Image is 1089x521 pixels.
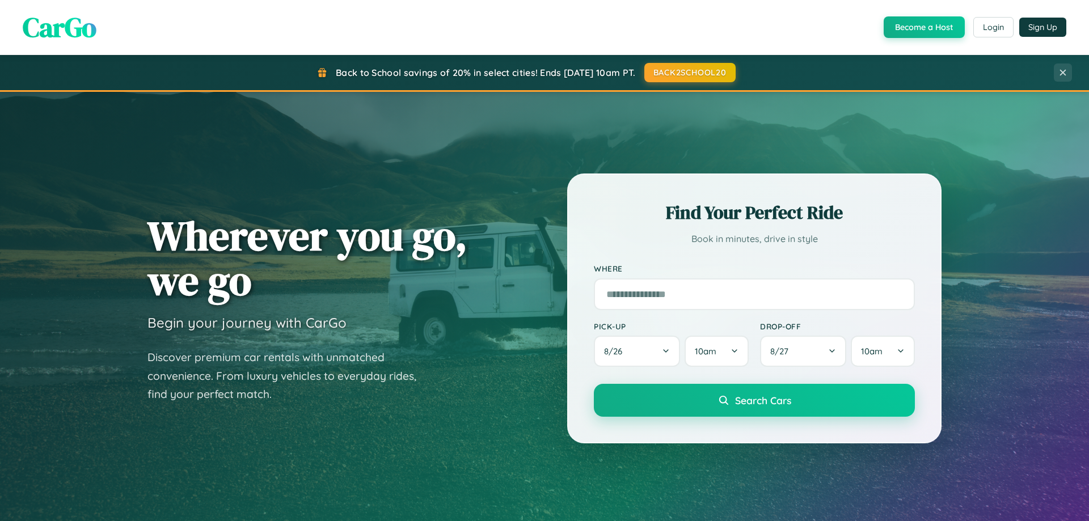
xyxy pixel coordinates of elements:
h1: Wherever you go, we go [147,213,467,303]
span: 8 / 26 [604,346,628,357]
span: CarGo [23,9,96,46]
button: BACK2SCHOOL20 [644,63,736,82]
button: Login [973,17,1014,37]
span: Back to School savings of 20% in select cities! Ends [DATE] 10am PT. [336,67,635,78]
h2: Find Your Perfect Ride [594,200,915,225]
span: 10am [695,346,716,357]
button: Sign Up [1019,18,1066,37]
h3: Begin your journey with CarGo [147,314,347,331]
button: Become a Host [884,16,965,38]
label: Drop-off [760,321,915,331]
label: Pick-up [594,321,749,331]
p: Discover premium car rentals with unmatched convenience. From luxury vehicles to everyday rides, ... [147,348,431,404]
span: 8 / 27 [770,346,794,357]
button: 8/27 [760,336,846,367]
p: Book in minutes, drive in style [594,231,915,247]
button: 10am [685,336,749,367]
button: Search Cars [594,384,915,417]
label: Where [594,264,915,274]
span: 10am [861,346,883,357]
span: Search Cars [735,394,791,406]
button: 10am [851,336,915,367]
button: 8/26 [594,336,680,367]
